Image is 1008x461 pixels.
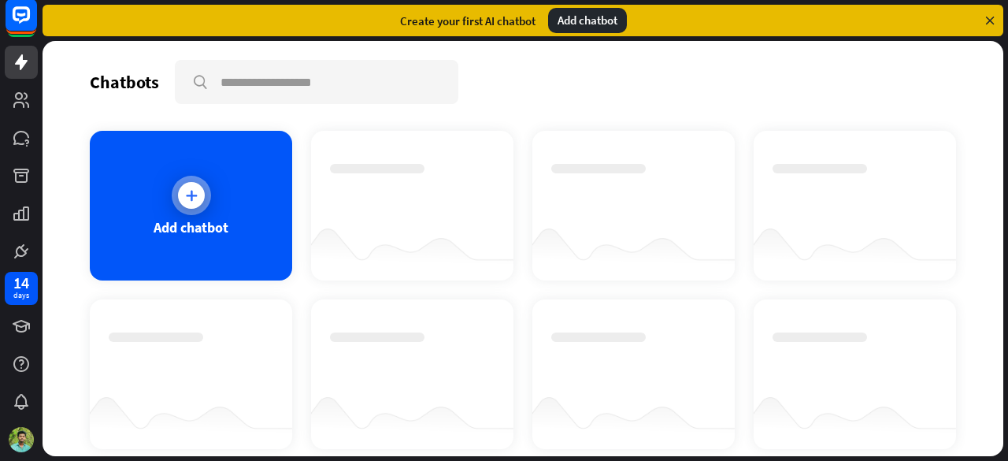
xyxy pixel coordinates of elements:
[13,6,60,54] button: Open LiveChat chat widget
[13,276,29,290] div: 14
[13,290,29,301] div: days
[400,13,535,28] div: Create your first AI chatbot
[90,71,159,93] div: Chatbots
[548,8,627,33] div: Add chatbot
[154,218,228,236] div: Add chatbot
[5,272,38,305] a: 14 days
